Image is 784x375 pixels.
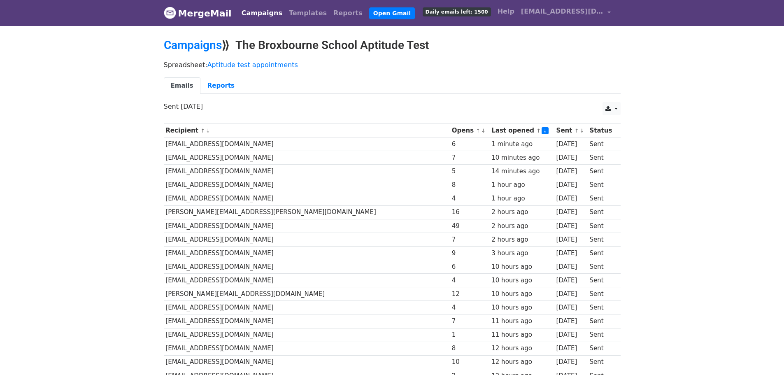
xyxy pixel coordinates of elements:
[491,249,552,258] div: 3 hours ago
[491,357,552,367] div: 12 hours ago
[588,219,616,233] td: Sent
[556,289,586,299] div: [DATE]
[452,140,488,149] div: 6
[286,5,330,21] a: Templates
[491,207,552,217] div: 2 hours ago
[556,221,586,231] div: [DATE]
[452,180,488,190] div: 8
[423,7,491,16] span: Daily emails left: 1500
[481,128,486,134] a: ↓
[489,124,554,137] th: Last opened
[452,262,488,272] div: 6
[556,207,586,217] div: [DATE]
[164,328,450,342] td: [EMAIL_ADDRESS][DOMAIN_NAME]
[491,180,552,190] div: 1 hour ago
[330,5,366,21] a: Reports
[164,178,450,192] td: [EMAIL_ADDRESS][DOMAIN_NAME]
[491,303,552,312] div: 10 hours ago
[452,303,488,312] div: 4
[588,314,616,328] td: Sent
[588,165,616,178] td: Sent
[200,128,205,134] a: ↑
[164,301,450,314] td: [EMAIL_ADDRESS][DOMAIN_NAME]
[452,317,488,326] div: 7
[588,124,616,137] th: Status
[588,137,616,151] td: Sent
[164,165,450,178] td: [EMAIL_ADDRESS][DOMAIN_NAME]
[164,219,450,233] td: [EMAIL_ADDRESS][DOMAIN_NAME]
[164,246,450,260] td: [EMAIL_ADDRESS][DOMAIN_NAME]
[491,235,552,245] div: 2 hours ago
[164,260,450,274] td: [EMAIL_ADDRESS][DOMAIN_NAME]
[164,233,450,246] td: [EMAIL_ADDRESS][DOMAIN_NAME]
[556,317,586,326] div: [DATE]
[556,180,586,190] div: [DATE]
[588,355,616,369] td: Sent
[556,344,586,353] div: [DATE]
[164,7,176,19] img: MergeMail logo
[164,5,232,22] a: MergeMail
[556,303,586,312] div: [DATE]
[556,194,586,203] div: [DATE]
[164,151,450,165] td: [EMAIL_ADDRESS][DOMAIN_NAME]
[579,128,584,134] a: ↓
[164,102,621,111] p: Sent [DATE]
[588,287,616,301] td: Sent
[491,289,552,299] div: 10 hours ago
[491,262,552,272] div: 10 hours ago
[369,7,415,19] a: Open Gmail
[491,344,552,353] div: 12 hours ago
[491,221,552,231] div: 2 hours ago
[452,221,488,231] div: 49
[588,342,616,355] td: Sent
[164,192,450,205] td: [EMAIL_ADDRESS][DOMAIN_NAME]
[588,151,616,165] td: Sent
[491,330,552,340] div: 11 hours ago
[556,235,586,245] div: [DATE]
[164,124,450,137] th: Recipient
[588,301,616,314] td: Sent
[200,77,242,94] a: Reports
[452,167,488,176] div: 5
[164,355,450,369] td: [EMAIL_ADDRESS][DOMAIN_NAME]
[521,7,603,16] span: [EMAIL_ADDRESS][DOMAIN_NAME]
[164,205,450,219] td: [PERSON_NAME][EMAIL_ADDRESS][PERSON_NAME][DOMAIN_NAME]
[588,328,616,342] td: Sent
[452,289,488,299] div: 12
[164,38,621,52] h2: ⟫ The Broxbourne School Aptitude Test
[575,128,579,134] a: ↑
[491,153,552,163] div: 10 minutes ago
[494,3,518,20] a: Help
[491,194,552,203] div: 1 hour ago
[450,124,489,137] th: Opens
[164,38,222,52] a: Campaigns
[164,314,450,328] td: [EMAIL_ADDRESS][DOMAIN_NAME]
[556,330,586,340] div: [DATE]
[206,128,210,134] a: ↓
[491,167,552,176] div: 14 minutes ago
[452,344,488,353] div: 8
[556,276,586,285] div: [DATE]
[452,153,488,163] div: 7
[452,194,488,203] div: 4
[588,233,616,246] td: Sent
[491,276,552,285] div: 10 hours ago
[588,274,616,287] td: Sent
[452,207,488,217] div: 16
[556,167,586,176] div: [DATE]
[556,140,586,149] div: [DATE]
[452,276,488,285] div: 4
[476,128,480,134] a: ↑
[588,246,616,260] td: Sent
[164,61,621,69] p: Spreadsheet:
[491,140,552,149] div: 1 minute ago
[164,342,450,355] td: [EMAIL_ADDRESS][DOMAIN_NAME]
[419,3,494,20] a: Daily emails left: 1500
[238,5,286,21] a: Campaigns
[452,330,488,340] div: 1
[164,274,450,287] td: [EMAIL_ADDRESS][DOMAIN_NAME]
[164,77,200,94] a: Emails
[207,61,298,69] a: Aptitude test appointments
[588,178,616,192] td: Sent
[556,249,586,258] div: [DATE]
